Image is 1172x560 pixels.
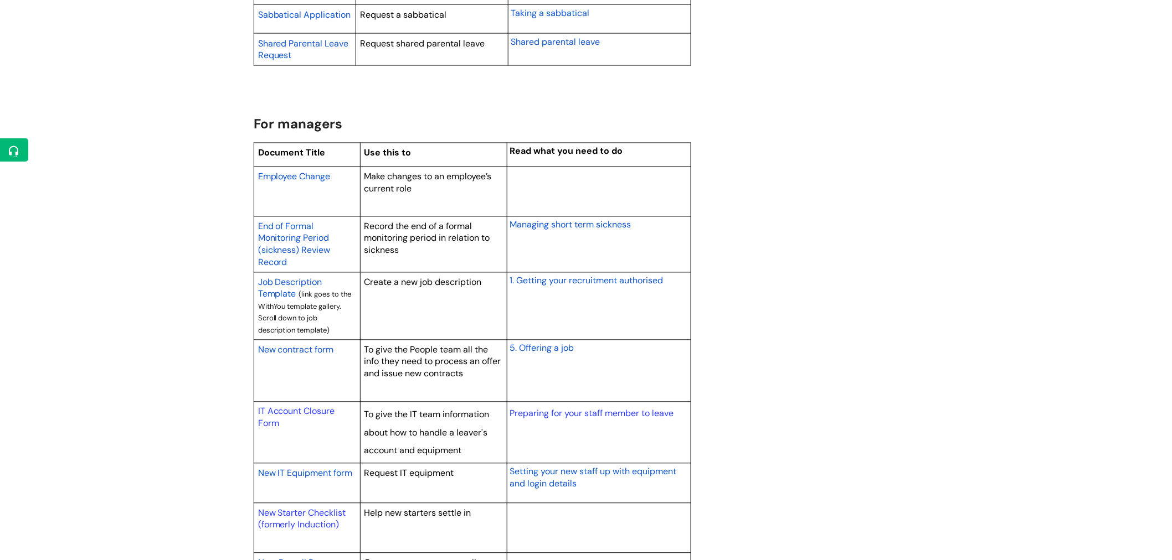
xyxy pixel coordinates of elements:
a: Taking a sabbatical [511,6,589,19]
a: End of Formal Monitoring Period (sickness) Review Record [258,220,331,269]
a: Preparing for your staff member to leave [510,408,674,419]
span: (link goes to the WithYou template gallery. Scroll down to job description template) [258,290,352,335]
span: Help new starters settle in [364,507,471,519]
span: Request shared parental leave [360,38,485,49]
a: New contract form [258,343,334,356]
span: 1. Getting your recruitment authorised [510,275,663,287]
span: Shared parental leave [511,36,600,48]
a: Employee Change [258,170,331,183]
span: Shared Parental Leave Request [258,38,349,61]
a: Sabbatical Application [258,8,351,21]
span: End of Formal Monitoring Period (sickness) Review Record [258,221,331,268]
span: Employee Change [258,171,331,183]
a: Shared parental leave [511,35,600,48]
span: To give the IT team information about how to handle a leaver's account and equipment [364,409,490,457]
span: Make changes to an employee’s current role [364,171,492,195]
span: Read what you need to do [510,146,623,157]
span: For managers [254,116,342,133]
a: New Starter Checklist (formerly Induction) [258,507,346,531]
span: Setting your new staff up with equipment and login details [510,466,676,490]
span: 5. Offering a job [510,343,574,354]
span: Record the end of a formal monitoring period in relation to sickness [364,221,490,256]
a: 5. Offering a job [510,341,574,355]
a: 1. Getting your recruitment authorised [510,274,663,287]
a: New IT Equipment form [258,466,353,480]
span: To give the People team all the info they need to process an offer and issue new contracts [364,344,501,380]
span: New contract form [258,344,334,356]
span: Request a sabbatical [360,9,446,20]
a: Shared Parental Leave Request [258,37,349,62]
span: New IT Equipment form [258,468,353,479]
a: Job Description Template [258,276,322,301]
span: Use this to [364,147,412,159]
a: Managing short term sickness [510,218,631,231]
span: Managing short term sickness [510,219,631,231]
a: Setting your new staff up with equipment and login details [510,465,676,490]
span: Sabbatical Application [258,9,351,20]
span: Request IT equipment [364,468,454,479]
span: Document Title [258,147,326,159]
span: Job Description Template [258,277,322,300]
span: Create a new job description [364,277,482,288]
span: Taking a sabbatical [511,7,589,19]
a: IT Account Closure Form [258,406,335,429]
